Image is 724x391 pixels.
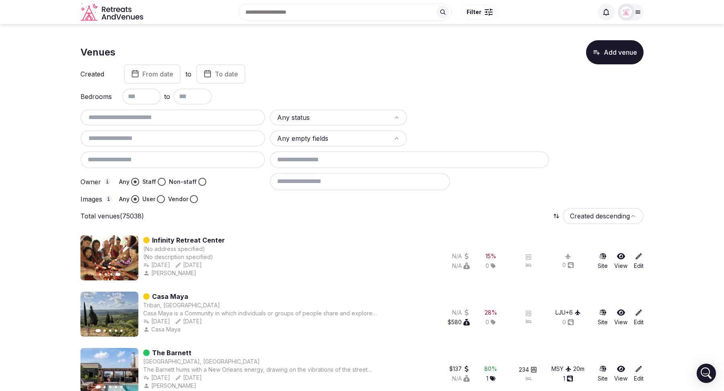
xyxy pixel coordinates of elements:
a: Casa Maya [152,292,188,301]
label: Any [119,195,130,203]
button: Images [105,195,112,202]
label: Images [80,195,113,203]
label: Vendor [168,195,188,203]
svg: Retreats and Venues company logo [80,3,145,21]
a: View [614,365,627,383]
img: Featured image for Infinity Retreat Center [80,235,138,280]
label: to [185,70,191,78]
button: Go to slide 4 [115,329,117,332]
label: Any [119,178,130,186]
button: Go to slide 1 [96,385,101,389]
a: Infinity Retreat Center [152,235,225,245]
a: View [614,252,627,270]
button: Go to slide 5 [120,329,123,332]
div: Casa Maya is a Community in which individuals or groups of people share and explore how to contri... [143,309,378,317]
button: Go to slide 1 [96,329,101,332]
a: Visit the homepage [80,3,145,21]
a: Edit [634,365,644,383]
label: User [142,195,155,203]
button: Go to slide 2 [103,329,106,332]
button: Go to slide 4 [115,386,117,388]
button: N/A [452,252,470,260]
button: [DATE] [175,374,202,382]
button: Go to slide 5 [120,386,123,388]
button: 1 [563,375,573,383]
div: (No description specified) [143,253,225,261]
button: Go to slide 1 [99,273,101,276]
a: Edit [634,309,644,326]
img: Matt Grant Oakes [621,6,632,18]
div: [DATE] [143,261,170,269]
button: 15% [485,252,496,260]
button: 0 [562,318,574,326]
button: $580 [448,318,470,326]
a: Edit [634,252,644,270]
button: N/A [452,309,470,317]
label: Bedrooms [80,93,113,100]
div: 15 % [485,252,496,260]
p: Total venues (75038) [80,212,144,220]
button: [PERSON_NAME] [143,382,198,390]
a: The Barnett [152,348,191,358]
button: [DATE] [175,317,202,325]
button: [DATE] [143,374,170,382]
button: Casa Maya [143,325,182,333]
div: 80 % [484,365,497,373]
span: From date [142,70,173,78]
span: 234 [519,366,529,374]
button: [PERSON_NAME] [143,269,198,277]
span: To date [215,70,238,78]
a: Site [598,365,608,383]
button: 28% [485,309,497,317]
a: Site [598,309,608,326]
button: LJU+6 [555,309,581,317]
button: N/A [452,262,470,270]
button: [GEOGRAPHIC_DATA], [GEOGRAPHIC_DATA] [143,358,260,366]
button: N/A [452,375,470,383]
button: Add venue [586,40,644,64]
a: Site [598,252,608,270]
div: 28 % [485,309,497,317]
button: Go to slide 3 [109,386,111,388]
div: Open Intercom Messenger [697,364,716,383]
button: 80% [484,365,497,373]
button: Go to slide 2 [105,273,107,276]
h1: Venues [80,45,115,59]
button: 1 [486,375,496,383]
button: $137 [449,365,470,373]
img: Featured image for Casa Maya [80,292,138,337]
button: Go to slide 3 [110,273,113,276]
label: Staff [142,178,156,186]
button: 20m [573,365,584,373]
div: MSY [551,365,572,373]
button: Filter [461,4,498,20]
a: View [614,309,627,326]
button: 234 [519,366,537,374]
div: LJU +6 [555,309,581,317]
button: Go to slide 4 [115,273,121,276]
button: (No address specified) [143,245,205,253]
button: From date [124,64,181,84]
div: The Barnett hums with a New Orleans energy, drawing on the vibrations of the street and the Frenc... [143,366,378,374]
span: to [164,92,170,101]
div: 20 m [573,365,584,373]
button: [DATE] [143,317,170,325]
button: Owner [104,178,111,185]
button: Triban, [GEOGRAPHIC_DATA] [143,301,220,309]
button: [DATE] [175,261,202,269]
